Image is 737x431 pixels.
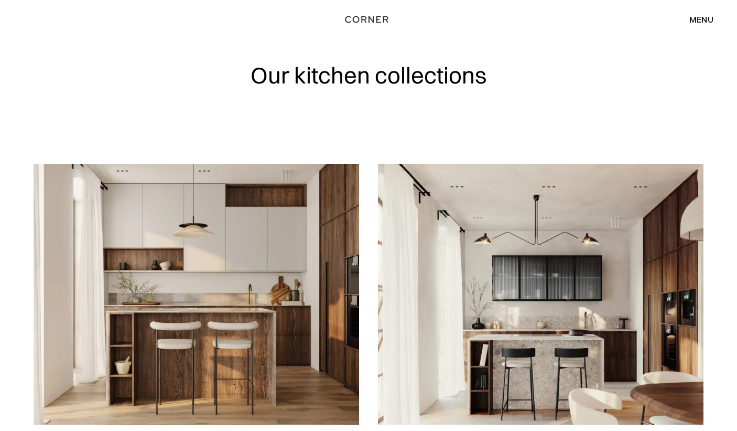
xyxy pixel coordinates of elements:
[251,63,487,88] h1: Our kitchen collections
[679,10,713,28] div: menu
[689,15,713,24] div: menu
[336,13,400,26] a: home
